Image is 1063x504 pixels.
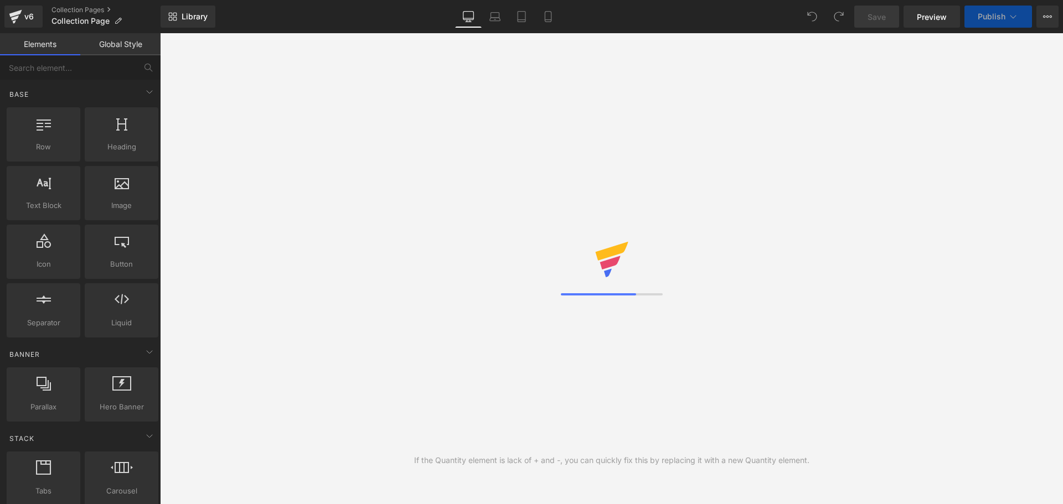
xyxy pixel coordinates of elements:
span: Carousel [88,485,155,497]
span: Separator [10,317,77,329]
span: Banner [8,349,41,360]
span: Text Block [10,200,77,211]
button: Undo [801,6,823,28]
div: If the Quantity element is lack of + and -, you can quickly fix this by replacing it with a new Q... [414,454,809,466]
span: Liquid [88,317,155,329]
span: Publish [978,12,1005,21]
span: Tabs [10,485,77,497]
span: Collection Page [51,17,110,25]
span: Base [8,89,30,100]
span: Icon [10,258,77,270]
span: Save [868,11,886,23]
a: Desktop [455,6,482,28]
span: Preview [917,11,947,23]
a: New Library [161,6,215,28]
button: More [1036,6,1059,28]
span: Button [88,258,155,270]
a: Tablet [508,6,535,28]
button: Redo [828,6,850,28]
a: v6 [4,6,43,28]
a: Laptop [482,6,508,28]
a: Preview [904,6,960,28]
span: Heading [88,141,155,153]
span: Hero Banner [88,401,155,413]
span: Row [10,141,77,153]
span: Parallax [10,401,77,413]
a: Collection Pages [51,6,161,14]
span: Image [88,200,155,211]
div: v6 [22,9,36,24]
span: Stack [8,433,35,444]
button: Publish [964,6,1032,28]
a: Mobile [535,6,561,28]
span: Library [182,12,208,22]
a: Global Style [80,33,161,55]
